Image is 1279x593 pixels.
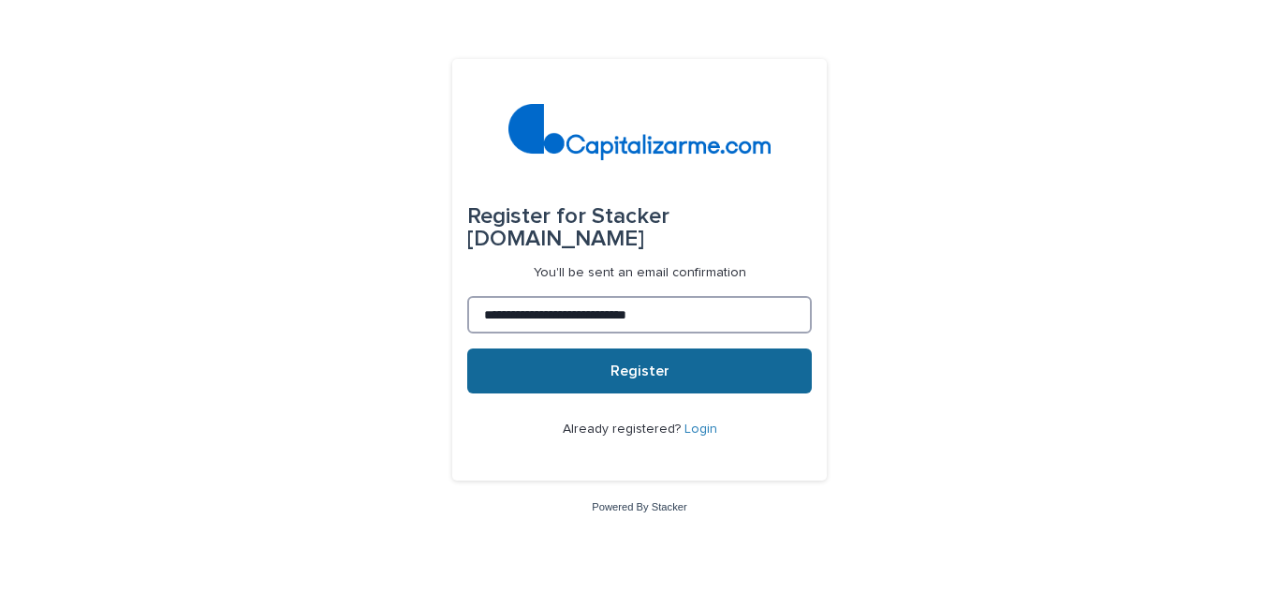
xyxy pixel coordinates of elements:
span: Register for [467,205,586,228]
div: Stacker [DOMAIN_NAME] [467,190,812,265]
a: Login [684,423,717,436]
button: Register [467,348,812,393]
span: Register [610,363,669,378]
a: Powered By Stacker [592,501,686,512]
p: You'll be sent an email confirmation [534,265,746,281]
img: 4arMvv9wSvmHTHbXwTim [508,104,772,160]
span: Already registered? [563,423,684,436]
